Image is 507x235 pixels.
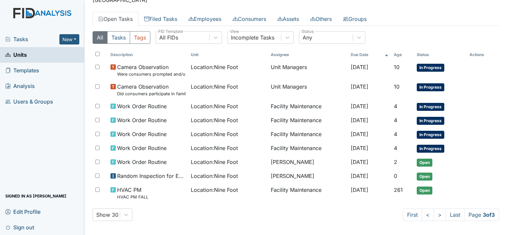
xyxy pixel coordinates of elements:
span: Analysis [5,81,35,91]
span: [DATE] [351,117,368,123]
th: Toggle SortBy [108,49,188,60]
span: 10 [394,83,399,90]
a: First [403,208,422,221]
span: 4 [394,145,397,151]
th: Toggle SortBy [348,49,391,60]
span: In Progress [417,103,444,111]
span: [DATE] [351,103,368,110]
span: Users & Groups [5,97,53,107]
span: Work Order Routine [117,158,167,166]
th: Assignee [268,49,348,60]
span: In Progress [417,117,444,125]
td: Facility Maintenance [268,100,348,114]
span: Camera Observation Did consumers participate in family style dining? [117,83,185,97]
div: Show 30 [96,211,118,219]
td: [PERSON_NAME] [268,155,348,169]
span: In Progress [417,64,444,72]
span: Random Inspection for Evening [117,172,185,180]
a: Filed Tasks [138,12,183,26]
span: 4 [394,131,397,137]
button: New [59,34,79,44]
nav: task-pagination [403,208,499,221]
small: HVAC PM FALL [117,194,148,200]
span: 4 [394,117,397,123]
span: Work Order Routine [117,144,167,152]
small: Did consumers participate in family style dining? [117,91,185,97]
span: Location : Nine Foot [191,130,238,138]
a: Employees [183,12,227,26]
div: All FIDs [159,34,178,41]
span: Sign out [5,222,34,232]
span: HVAC PM HVAC PM FALL [117,186,148,200]
span: Location : Nine Foot [191,83,238,91]
a: Groups [337,12,372,26]
th: Toggle SortBy [414,49,467,60]
span: Open [417,187,432,195]
td: Facility Maintenance [268,141,348,155]
a: Consumers [227,12,272,26]
span: [DATE] [351,83,368,90]
span: Location : Nine Foot [191,144,238,152]
th: Toggle SortBy [391,49,414,60]
span: 2 [394,159,397,165]
span: Edit Profile [5,206,40,217]
span: 0 [394,173,397,179]
span: In Progress [417,131,444,139]
span: In Progress [417,83,444,91]
span: 261 [394,187,403,193]
span: Work Order Routine [117,130,167,138]
span: Open [417,159,432,167]
span: Units [5,50,27,60]
a: Assets [272,12,305,26]
button: Tasks [107,31,130,44]
span: Location : Nine Foot [191,63,238,71]
span: Camera Observation Were consumers prompted and/or assisted with washing their hands for meal prep? [117,63,185,77]
a: Others [305,12,337,26]
button: Tags [130,31,150,44]
span: In Progress [417,145,444,153]
td: [PERSON_NAME] [268,169,348,183]
strong: 3 of 3 [483,211,495,218]
div: Any [303,34,312,41]
span: Location : Nine Foot [191,186,238,194]
td: Facility Maintenance [268,114,348,127]
input: Toggle All Rows Selected [95,52,100,56]
span: Signed in as [PERSON_NAME] [5,191,66,201]
span: Page [464,208,499,221]
span: Templates [5,65,39,76]
span: Work Order Routine [117,102,167,110]
a: < [422,208,434,221]
a: Open Tasks [93,12,138,26]
a: Last [446,208,465,221]
th: Toggle SortBy [188,49,268,60]
th: Actions [467,49,499,60]
td: Unit Managers [268,80,348,100]
span: Open [417,173,432,181]
span: [DATE] [351,145,368,151]
div: Open Tasks [93,31,499,221]
span: Location : Nine Foot [191,158,238,166]
span: Work Order Routine [117,116,167,124]
span: 10 [394,64,399,70]
div: Type filter [93,31,150,44]
span: Location : Nine Foot [191,116,238,124]
a: Tasks [5,35,59,43]
span: Location : Nine Foot [191,172,238,180]
td: Unit Managers [268,60,348,80]
span: [DATE] [351,159,368,165]
a: > [434,208,446,221]
span: [DATE] [351,173,368,179]
span: [DATE] [351,187,368,193]
td: Facility Maintenance [268,127,348,141]
button: All [93,31,108,44]
span: [DATE] [351,131,368,137]
td: Facility Maintenance [268,183,348,203]
span: 4 [394,103,397,110]
div: Incomplete Tasks [231,34,274,41]
span: Location : Nine Foot [191,102,238,110]
small: Were consumers prompted and/or assisted with washing their hands for meal prep? [117,71,185,77]
span: [DATE] [351,64,368,70]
